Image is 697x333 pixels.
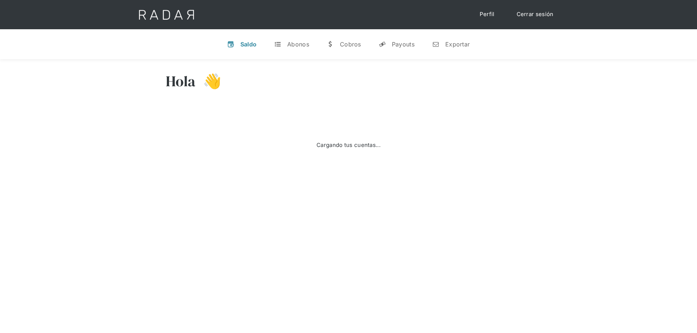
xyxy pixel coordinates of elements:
h3: Hola [166,72,196,90]
div: Payouts [392,41,415,48]
div: y [379,41,386,48]
div: n [432,41,439,48]
div: Cobros [340,41,361,48]
a: Perfil [472,7,502,22]
div: w [327,41,334,48]
div: t [274,41,281,48]
div: Abonos [287,41,309,48]
a: Cerrar sesión [509,7,561,22]
h3: 👋 [196,72,221,90]
div: Cargando tus cuentas... [316,141,381,150]
div: Saldo [240,41,257,48]
div: Exportar [445,41,470,48]
div: v [227,41,235,48]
